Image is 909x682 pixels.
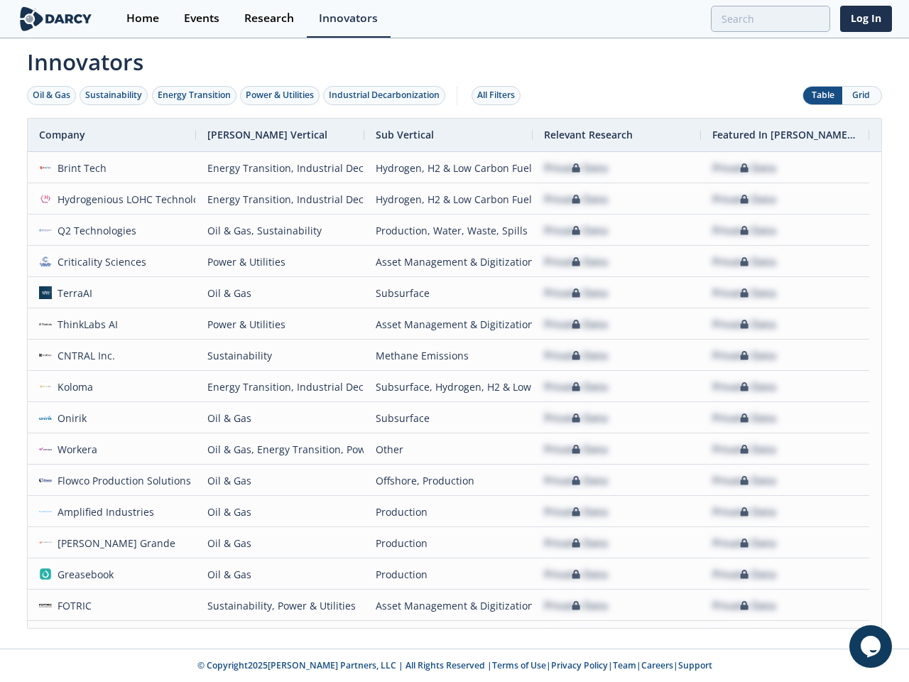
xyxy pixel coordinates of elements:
[39,505,52,518] img: 975fd072-4f33-424c-bfc0-4ca45b1e322c
[376,403,521,433] div: Subsurface
[52,622,127,652] div: Atomic47 Labs
[246,89,314,102] div: Power & Utilities
[207,622,353,652] div: Power & Utilities
[712,153,776,183] div: Private Data
[39,318,52,330] img: cea6cb8d-c661-4e82-962b-34554ec2b6c9
[376,372,521,402] div: Subsurface, Hydrogen, H2 & Low Carbon Fuels
[712,403,776,433] div: Private Data
[544,497,608,527] div: Private Data
[52,590,92,621] div: FOTRIC
[184,13,219,24] div: Events
[544,340,608,371] div: Private Data
[323,86,445,105] button: Industrial Decarbonization
[712,278,776,308] div: Private Data
[52,247,147,277] div: Criticality Sciences
[712,340,776,371] div: Private Data
[803,87,842,104] button: Table
[544,528,608,558] div: Private Data
[544,247,608,277] div: Private Data
[27,86,76,105] button: Oil & Gas
[544,559,608,590] div: Private Data
[376,247,521,277] div: Asset Management & Digitization
[712,528,776,558] div: Private Data
[52,278,93,308] div: TerraAI
[544,215,608,246] div: Private Data
[158,89,231,102] div: Energy Transition
[207,559,353,590] div: Oil & Gas
[39,599,52,612] img: e41a9aca-1af1-479c-9b99-414026293702
[492,659,546,671] a: Terms of Use
[712,559,776,590] div: Private Data
[712,434,776,465] div: Private Data
[39,224,52,237] img: 103d4dfa-2e10-4df7-9c1d-60a09b3f591e
[712,309,776,340] div: Private Data
[711,6,830,32] input: Advanced Search
[712,247,776,277] div: Private Data
[613,659,636,671] a: Team
[207,340,353,371] div: Sustainability
[207,128,327,141] span: [PERSON_NAME] Vertical
[544,372,608,402] div: Private Data
[678,659,712,671] a: Support
[52,340,116,371] div: CNTRAL Inc.
[52,559,114,590] div: Greasebook
[319,13,378,24] div: Innovators
[39,286,52,299] img: a0df43f8-31b4-4ea9-a991-6b2b5c33d24c
[39,161,52,174] img: f06b7f28-bf61-405b-8dcc-f856dcd93083
[39,443,52,455] img: a6a7813e-09ba-43d3-9dde-1ade15d6a3a4
[840,6,892,32] a: Log In
[207,590,353,621] div: Sustainability, Power & Utilities
[376,528,521,558] div: Production
[39,380,52,393] img: 27540aad-f8b7-4d29-9f20-5d378d121d15
[39,474,52,487] img: 1619202337518-flowco_logo_lt_medium.png
[712,215,776,246] div: Private Data
[712,184,776,215] div: Private Data
[207,215,353,246] div: Oil & Gas, Sustainability
[376,153,521,183] div: Hydrogen, H2 & Low Carbon Fuels
[207,403,353,433] div: Oil & Gas
[712,622,776,652] div: Private Data
[376,465,521,496] div: Offshore, Production
[544,434,608,465] div: Private Data
[17,6,94,31] img: logo-wide.svg
[376,278,521,308] div: Subsurface
[544,465,608,496] div: Private Data
[39,568,52,580] img: greasebook.com.png
[376,434,521,465] div: Other
[52,184,219,215] div: Hydrogenious LOHC Technologies
[207,497,353,527] div: Oil & Gas
[376,215,521,246] div: Production, Water, Waste, Spills
[712,497,776,527] div: Private Data
[712,590,776,621] div: Private Data
[641,659,673,671] a: Careers
[152,86,236,105] button: Energy Transition
[85,89,142,102] div: Sustainability
[240,86,320,105] button: Power & Utilities
[551,659,608,671] a: Privacy Policy
[52,153,107,183] div: Brint Tech
[849,625,895,668] iframe: chat widget
[207,247,353,277] div: Power & Utilities
[39,411,52,424] img: 59af668a-fbed-4df3-97e9-ea1e956a6472
[544,622,608,652] div: Private Data
[52,403,87,433] div: Onirik
[329,89,440,102] div: Industrial Decarbonization
[544,590,608,621] div: Private Data
[544,403,608,433] div: Private Data
[376,184,521,215] div: Hydrogen, H2 & Low Carbon Fuels
[477,89,515,102] div: All Filters
[80,86,148,105] button: Sustainability
[376,559,521,590] div: Production
[207,278,353,308] div: Oil & Gas
[544,278,608,308] div: Private Data
[207,434,353,465] div: Oil & Gas, Energy Transition, Power & Utilities
[244,13,294,24] div: Research
[52,215,137,246] div: Q2 Technologies
[52,434,98,465] div: Workera
[207,528,353,558] div: Oil & Gas
[39,536,52,549] img: 1673545069310-mg.jpg
[207,153,353,183] div: Energy Transition, Industrial Decarbonization
[712,465,776,496] div: Private Data
[52,497,155,527] div: Amplified Industries
[207,309,353,340] div: Power & Utilities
